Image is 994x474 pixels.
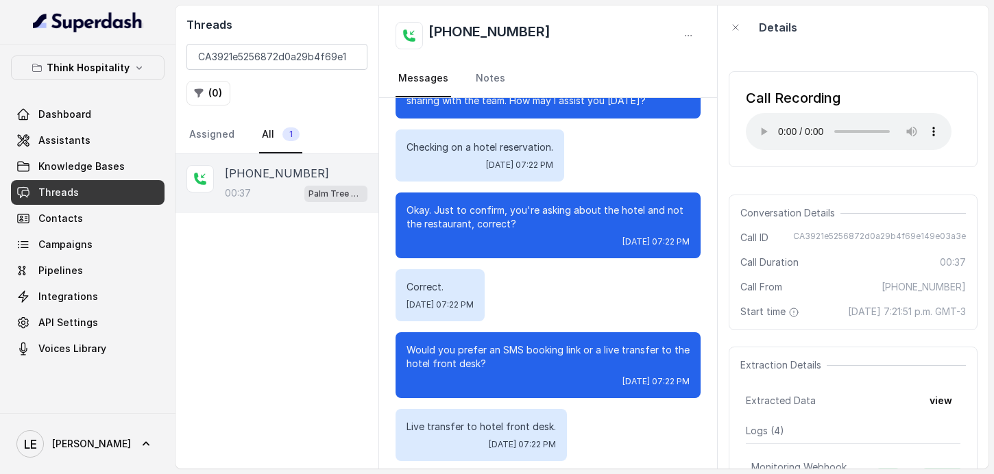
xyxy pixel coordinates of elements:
[407,280,474,294] p: Correct.
[921,388,960,413] button: view
[407,420,556,434] p: Live transfer to hotel front desk.
[759,19,797,36] p: Details
[11,206,165,231] a: Contacts
[38,264,83,277] span: Pipelines
[746,113,951,150] audio: Your browser does not support the audio element.
[47,60,130,76] p: Think Hospitality
[38,134,90,147] span: Assistants
[882,280,966,294] span: [PHONE_NUMBER]
[11,180,165,205] a: Threads
[11,102,165,127] a: Dashboard
[11,336,165,361] a: Voices Library
[740,358,827,372] span: Extraction Details
[33,11,143,33] img: light.svg
[396,60,701,97] nav: Tabs
[11,232,165,257] a: Campaigns
[746,88,951,108] div: Call Recording
[428,22,550,49] h2: [PHONE_NUMBER]
[740,280,782,294] span: Call From
[11,154,165,179] a: Knowledge Bases
[225,186,251,200] p: 00:37
[38,290,98,303] span: Integrations
[407,140,553,154] p: Checking on a hotel reservation.
[11,55,165,80] button: Think Hospitality
[186,44,367,70] input: Search by Call ID or Phone Number
[282,127,300,141] span: 1
[940,255,966,269] span: 00:37
[740,231,768,245] span: Call ID
[751,460,847,474] p: Monitoring Webhook
[407,203,690,231] p: Okay. Just to confirm, you're asking about the hotel and not the restaurant, correct?
[225,165,329,182] p: [PHONE_NUMBER]
[489,439,556,450] span: [DATE] 07:22 PM
[746,424,960,438] p: Logs ( 4 )
[38,342,106,355] span: Voices Library
[473,60,508,97] a: Notes
[11,425,165,463] a: [PERSON_NAME]
[38,186,79,199] span: Threads
[11,128,165,153] a: Assistants
[407,299,474,310] span: [DATE] 07:22 PM
[11,284,165,309] a: Integrations
[38,160,125,173] span: Knowledge Bases
[407,343,690,371] p: Would you prefer an SMS booking link or a live transfer to the hotel front desk?
[259,116,302,153] a: All1
[740,206,840,220] span: Conversation Details
[11,310,165,335] a: API Settings
[848,305,966,319] span: [DATE] 7:21:51 p.m. GMT-3
[38,238,93,251] span: Campaigns
[396,60,451,97] a: Messages
[52,437,131,451] span: [PERSON_NAME]
[486,160,553,171] span: [DATE] 07:22 PM
[38,108,91,121] span: Dashboard
[746,394,816,408] span: Extracted Data
[38,316,98,329] span: API Settings
[24,437,37,451] text: LE
[38,212,83,225] span: Contacts
[186,116,237,153] a: Assigned
[186,16,367,33] h2: Threads
[186,116,367,153] nav: Tabs
[793,231,966,245] span: CA3921e5256872d0a29b4f69e149e03a3e
[740,305,802,319] span: Start time
[11,258,165,283] a: Pipelines
[622,376,690,387] span: [DATE] 07:22 PM
[186,81,230,105] button: (0)
[308,187,363,201] p: Palm Tree Club
[740,255,799,269] span: Call Duration
[622,236,690,247] span: [DATE] 07:22 PM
